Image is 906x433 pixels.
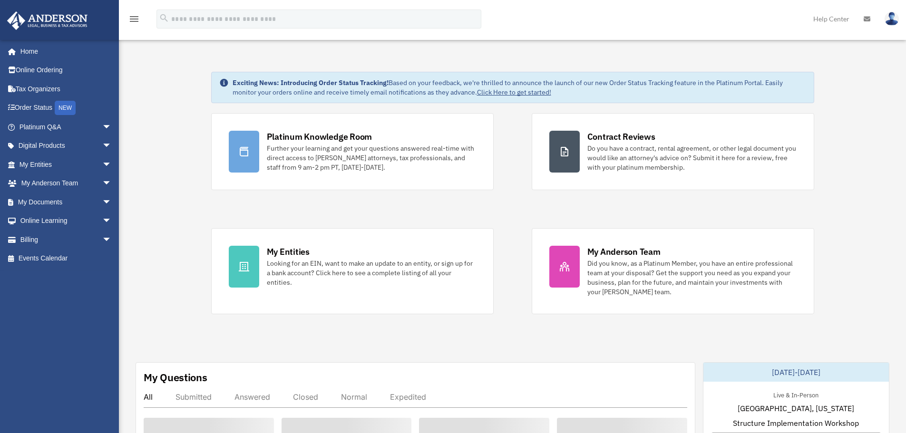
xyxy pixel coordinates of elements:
img: User Pic [885,12,899,26]
a: Platinum Q&Aarrow_drop_down [7,117,126,136]
a: Order StatusNEW [7,98,126,118]
div: Based on your feedback, we're thrilled to announce the launch of our new Order Status Tracking fe... [233,78,806,97]
div: Closed [293,392,318,402]
div: My Entities [267,246,310,258]
span: arrow_drop_down [102,230,121,250]
span: arrow_drop_down [102,136,121,156]
div: Normal [341,392,367,402]
a: My Documentsarrow_drop_down [7,192,126,212]
span: arrow_drop_down [102,174,121,193]
i: menu [128,13,140,25]
img: Anderson Advisors Platinum Portal [4,11,90,30]
div: Do you have a contract, rental agreement, or other legal document you would like an attorney's ad... [587,144,797,172]
i: search [159,13,169,23]
span: Structure Implementation Workshop [733,417,859,429]
div: Answered [234,392,270,402]
div: [DATE]-[DATE] [703,363,889,382]
a: My Anderson Teamarrow_drop_down [7,174,126,193]
a: Online Ordering [7,61,126,80]
div: All [144,392,153,402]
span: [GEOGRAPHIC_DATA], [US_STATE] [738,403,854,414]
a: My Entitiesarrow_drop_down [7,155,126,174]
div: Submitted [175,392,212,402]
a: My Anderson Team Did you know, as a Platinum Member, you have an entire professional team at your... [532,228,814,314]
a: Events Calendar [7,249,126,268]
div: Further your learning and get your questions answered real-time with direct access to [PERSON_NAM... [267,144,476,172]
span: arrow_drop_down [102,192,121,212]
div: Contract Reviews [587,131,655,143]
strong: Exciting News: Introducing Order Status Tracking! [233,78,389,87]
a: Billingarrow_drop_down [7,230,126,249]
span: arrow_drop_down [102,155,121,174]
div: My Anderson Team [587,246,661,258]
a: Platinum Knowledge Room Further your learning and get your questions answered real-time with dire... [211,113,494,190]
span: arrow_drop_down [102,117,121,137]
a: Tax Organizers [7,79,126,98]
div: Platinum Knowledge Room [267,131,372,143]
div: Looking for an EIN, want to make an update to an entity, or sign up for a bank account? Click her... [267,259,476,287]
div: Live & In-Person [766,389,826,399]
a: Digital Productsarrow_drop_down [7,136,126,155]
div: NEW [55,101,76,115]
span: arrow_drop_down [102,212,121,231]
div: Expedited [390,392,426,402]
a: Click Here to get started! [477,88,551,96]
a: Online Learningarrow_drop_down [7,212,126,231]
a: menu [128,17,140,25]
a: Contract Reviews Do you have a contract, rental agreement, or other legal document you would like... [532,113,814,190]
div: Did you know, as a Platinum Member, you have an entire professional team at your disposal? Get th... [587,259,797,297]
a: Home [7,42,121,61]
div: My Questions [144,370,207,385]
a: My Entities Looking for an EIN, want to make an update to an entity, or sign up for a bank accoun... [211,228,494,314]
